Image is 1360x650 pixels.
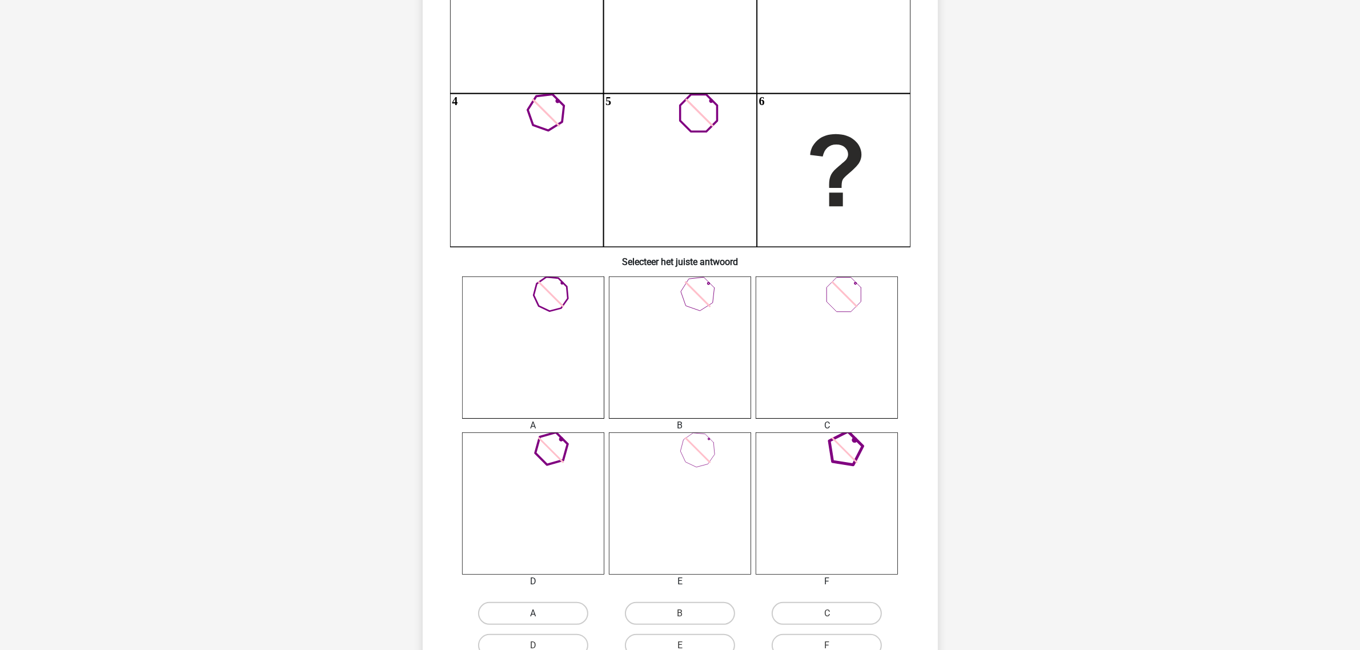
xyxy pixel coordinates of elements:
[441,247,920,267] h6: Selecteer het juiste antwoord
[478,602,588,625] label: A
[605,95,611,107] text: 5
[600,575,760,588] div: E
[747,419,906,432] div: C
[454,575,613,588] div: D
[772,602,882,625] label: C
[454,419,613,432] div: A
[625,602,735,625] label: B
[747,575,906,588] div: F
[600,419,760,432] div: B
[452,95,458,107] text: 4
[759,95,764,107] text: 6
